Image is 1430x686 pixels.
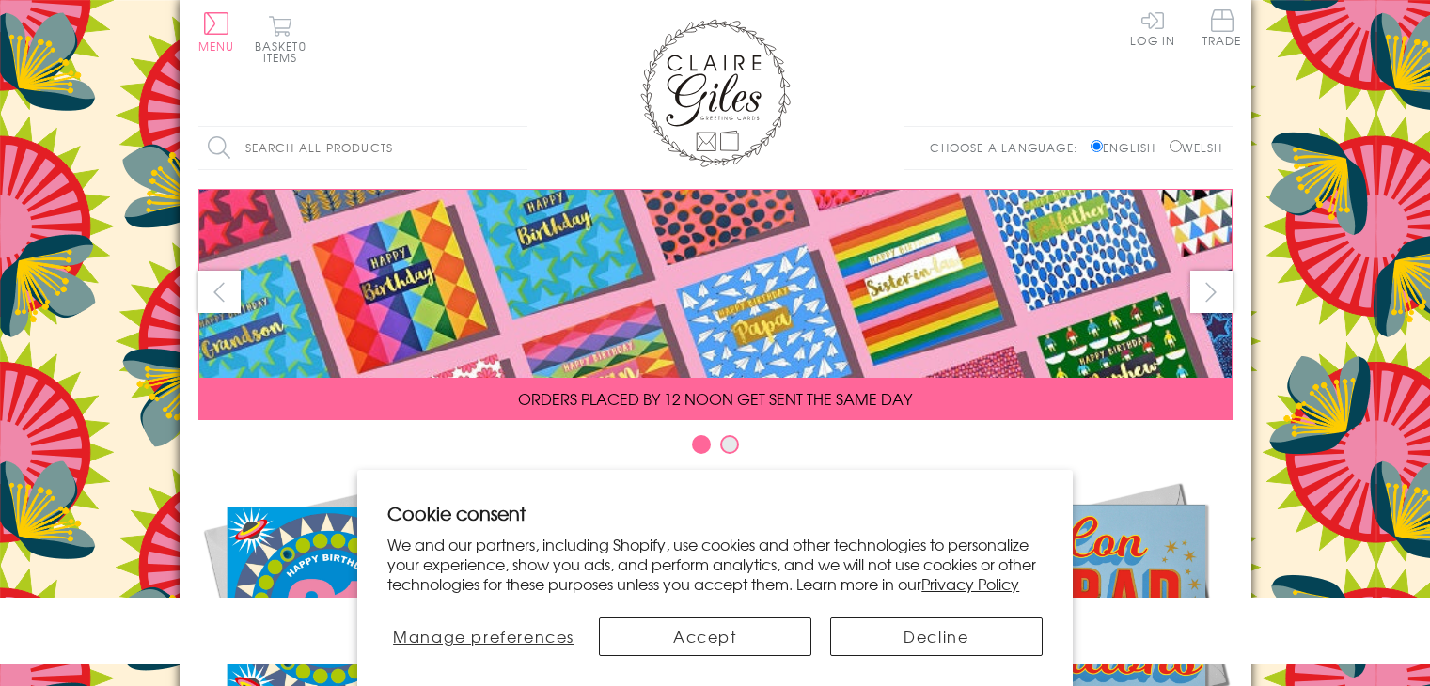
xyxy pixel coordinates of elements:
[640,19,791,167] img: Claire Giles Greetings Cards
[1091,139,1165,156] label: English
[198,38,235,55] span: Menu
[387,535,1043,593] p: We and our partners, including Shopify, use cookies and other technologies to personalize your ex...
[720,435,739,454] button: Carousel Page 2
[692,435,711,454] button: Carousel Page 1 (Current Slide)
[393,625,574,647] span: Manage preferences
[387,617,580,656] button: Manage preferences
[930,139,1087,156] p: Choose a language:
[1190,271,1233,313] button: next
[518,387,912,410] span: ORDERS PLACED BY 12 NOON GET SENT THE SAME DAY
[509,127,527,169] input: Search
[198,127,527,169] input: Search all products
[599,617,811,656] button: Accept
[1170,139,1223,156] label: Welsh
[1170,140,1182,152] input: Welsh
[830,617,1043,656] button: Decline
[1202,9,1242,50] a: Trade
[255,15,306,63] button: Basket0 items
[1091,140,1103,152] input: English
[1130,9,1175,46] a: Log In
[387,500,1043,526] h2: Cookie consent
[198,12,235,52] button: Menu
[1202,9,1242,46] span: Trade
[198,271,241,313] button: prev
[198,434,1233,463] div: Carousel Pagination
[263,38,306,66] span: 0 items
[921,572,1019,595] a: Privacy Policy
